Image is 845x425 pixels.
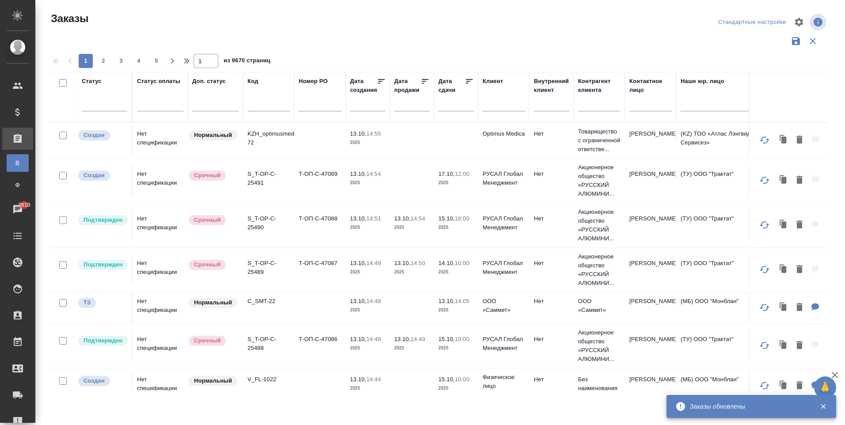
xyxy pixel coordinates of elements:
[350,306,385,315] p: 2025
[194,171,221,180] p: Срочный
[754,375,775,396] button: Обновить
[438,384,474,393] p: 2025
[754,214,775,235] button: Обновить
[676,371,782,402] td: (МБ) ООО "Монблан"
[534,170,569,178] p: Нет
[455,336,469,342] p: 10:00
[7,176,29,194] a: Ф
[625,125,676,156] td: [PERSON_NAME]
[792,131,807,149] button: Удалить
[84,298,91,307] p: ТЗ
[394,215,411,222] p: 13.10,
[77,170,127,182] div: Выставляется автоматически при создании заказа
[483,259,525,277] p: РУСАЛ Глобал Менеджмент
[455,215,469,222] p: 16:00
[114,54,128,68] button: 3
[394,336,411,342] p: 13.10,
[625,371,676,402] td: [PERSON_NAME]
[676,254,782,285] td: (ТУ) ООО "Трактат"
[438,306,474,315] p: 2025
[676,210,782,241] td: (ТУ) ООО "Трактат"
[814,402,832,410] button: Закрыть
[438,376,455,383] p: 15.10,
[247,297,290,306] p: C_SMT-22
[350,223,385,232] p: 2025
[438,223,474,232] p: 2025
[132,57,146,65] span: 4
[775,131,792,149] button: Клонировать
[578,163,620,198] p: Акционерное общество «РУССКИЙ АЛЮМИНИ...
[350,171,366,177] p: 13.10,
[77,259,127,271] div: Выставляет КМ после уточнения всех необходимых деталей и получения согласия клиента на запуск. С ...
[2,198,33,220] a: 2610
[394,223,430,232] p: 2025
[188,214,239,226] div: Выставляется автоматически, если на указанный объем услуг необходимо больше времени в стандартном...
[483,297,525,315] p: ООО «Саммит»
[629,77,672,95] div: Контактное лицо
[625,330,676,361] td: [PERSON_NAME]
[578,127,620,154] p: Товарищество с ограниченной ответстве...
[137,77,180,86] div: Статус оплаты
[77,214,127,226] div: Выставляет КМ после уточнения всех необходимых деталей и получения согласия клиента на запуск. С ...
[578,328,620,364] p: Акционерное общество «РУССКИЙ АЛЮМИНИ...
[578,252,620,288] p: Акционерное общество «РУССКИЙ АЛЮМИНИ...
[775,216,792,234] button: Клонировать
[394,344,430,353] p: 2025
[754,335,775,356] button: Обновить
[438,260,455,266] p: 14.10,
[84,376,105,385] p: Создан
[350,178,385,187] p: 2025
[534,297,569,306] p: Нет
[754,170,775,191] button: Обновить
[194,260,221,269] p: Срочный
[818,378,833,397] span: 🙏
[438,178,474,187] p: 2025
[483,170,525,187] p: РУСАЛ Глобал Менеджмент
[49,11,88,26] span: Заказы
[247,335,290,353] p: S_T-OP-C-25488
[411,215,425,222] p: 14:54
[676,292,782,323] td: (МБ) ООО "Монблан"
[350,215,366,222] p: 13.10,
[366,336,381,342] p: 14:46
[411,336,425,342] p: 14:49
[676,125,782,156] td: (KZ) ТОО «Атлас Лэнгвидж Сервисез»
[350,376,366,383] p: 13.10,
[394,77,421,95] div: Дата продажи
[77,335,127,347] div: Выставляет КМ после уточнения всех необходимых деталей и получения согласия клиента на запуск. С ...
[133,165,188,196] td: Нет спецификации
[194,216,221,224] p: Срочный
[77,375,127,387] div: Выставляется автоматически при создании заказа
[114,57,128,65] span: 3
[350,130,366,137] p: 13.10,
[578,375,620,393] p: Без наименования
[96,54,110,68] button: 2
[578,77,620,95] div: Контрагент клиента
[84,131,105,140] p: Создан
[625,292,676,323] td: [PERSON_NAME]
[133,292,188,323] td: Нет спецификации
[194,376,232,385] p: Нормальный
[534,259,569,268] p: Нет
[534,335,569,344] p: Нет
[716,15,788,29] div: split button
[681,77,724,86] div: Наше юр. лицо
[188,335,239,347] div: Выставляется автоматически, если на указанный объем услуг необходимо больше времени в стандартном...
[247,259,290,277] p: S_T-OP-C-25489
[792,337,807,355] button: Удалить
[754,259,775,280] button: Обновить
[188,259,239,271] div: Выставляется автоматически, если на указанный объем услуг необходимо больше времени в стандартном...
[247,77,258,86] div: Код
[194,131,232,140] p: Нормальный
[11,181,24,190] span: Ф
[350,344,385,353] p: 2025
[350,384,385,393] p: 2025
[455,260,469,266] p: 10:00
[394,260,411,266] p: 13.10,
[350,77,377,95] div: Дата создания
[438,77,465,95] div: Дата сдачи
[13,201,35,209] span: 2610
[192,77,226,86] div: Доп. статус
[247,129,290,147] p: KZH_optimusmedica-72
[133,254,188,285] td: Нет спецификации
